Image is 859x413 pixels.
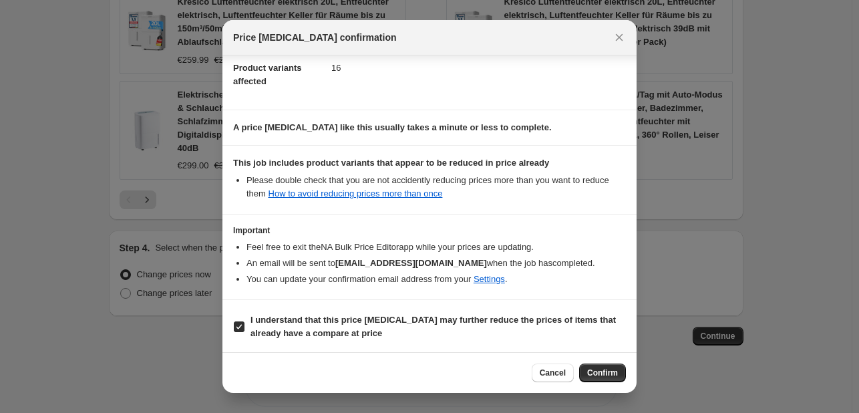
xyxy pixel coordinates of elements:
[579,364,626,382] button: Confirm
[233,225,626,236] h3: Important
[246,174,626,200] li: Please double check that you are not accidently reducing prices more than you want to reduce them
[474,274,505,284] a: Settings
[233,122,552,132] b: A price [MEDICAL_DATA] like this usually takes a minute or less to complete.
[269,188,443,198] a: How to avoid reducing prices more than once
[587,368,618,378] span: Confirm
[246,257,626,270] li: An email will be sent to when the job has completed .
[335,258,487,268] b: [EMAIL_ADDRESS][DOMAIN_NAME]
[246,241,626,254] li: Feel free to exit the NA Bulk Price Editor app while your prices are updating.
[610,28,629,47] button: Close
[233,31,397,44] span: Price [MEDICAL_DATA] confirmation
[233,63,302,86] span: Product variants affected
[532,364,574,382] button: Cancel
[540,368,566,378] span: Cancel
[246,273,626,286] li: You can update your confirmation email address from your .
[250,315,616,338] b: I understand that this price [MEDICAL_DATA] may further reduce the prices of items that already h...
[331,50,626,86] dd: 16
[233,158,549,168] b: This job includes product variants that appear to be reduced in price already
